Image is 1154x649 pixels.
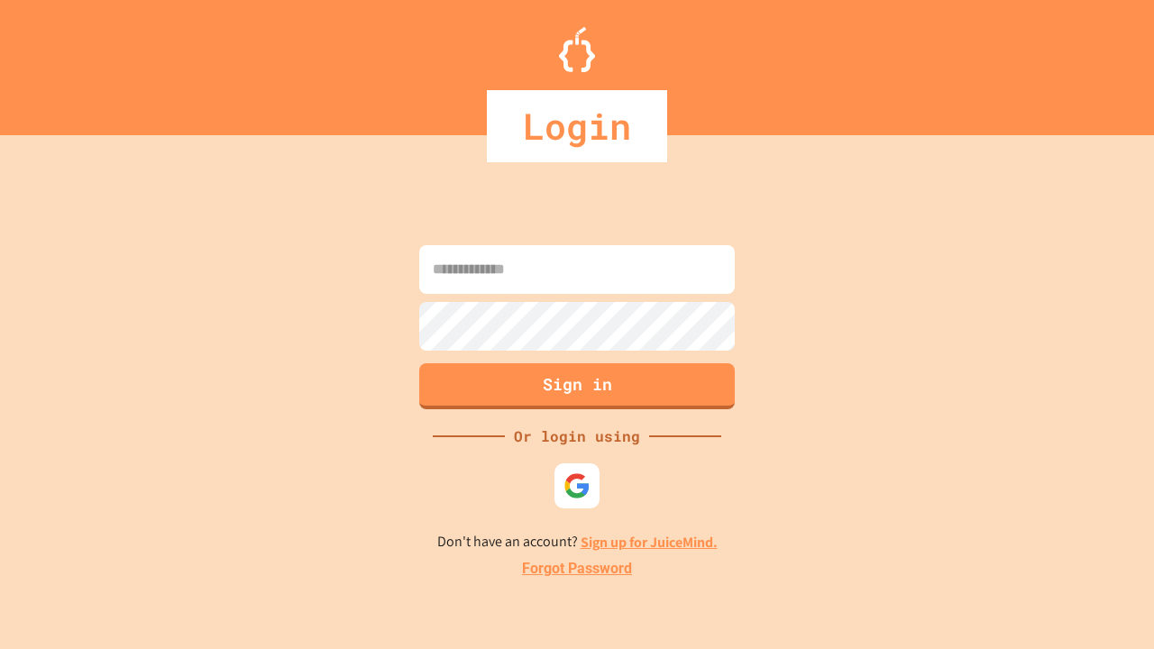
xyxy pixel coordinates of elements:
[559,27,595,72] img: Logo.svg
[505,425,649,447] div: Or login using
[581,533,718,552] a: Sign up for JuiceMind.
[419,363,735,409] button: Sign in
[522,558,632,580] a: Forgot Password
[563,472,591,499] img: google-icon.svg
[487,90,667,162] div: Login
[437,531,718,553] p: Don't have an account?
